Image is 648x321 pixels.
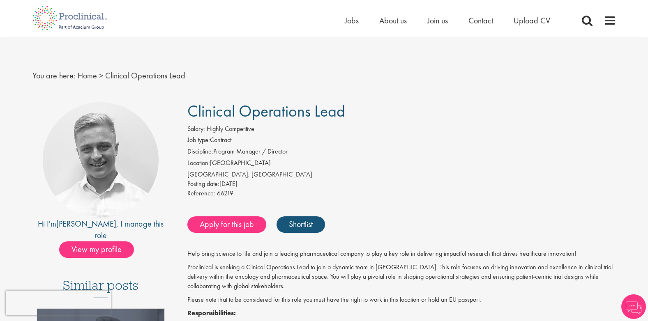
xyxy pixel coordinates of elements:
[99,70,103,81] span: >
[187,295,616,305] p: Please note that to be considered for this role you must have the right to work in this location ...
[187,263,616,291] p: Proclinical is seeking a Clinical Operations Lead to join a dynamic team in [GEOGRAPHIC_DATA]. Th...
[43,102,159,218] img: imeage of recruiter Joshua Bye
[468,15,493,26] a: Contact
[621,294,646,319] img: Chatbot
[187,147,616,158] li: Program Manager / Director
[187,179,219,188] span: Posting date:
[63,278,138,298] h3: Similar posts
[187,249,616,259] p: Help bring science to life and join a leading pharmaceutical company to play a key role in delive...
[187,135,616,147] li: Contract
[187,189,215,198] label: Reference:
[187,147,213,156] label: Discipline:
[277,216,325,233] a: Shortlist
[379,15,407,26] a: About us
[345,15,359,26] a: Jobs
[187,179,616,189] div: [DATE]
[59,241,134,258] span: View my profile
[187,101,345,122] span: Clinical Operations Lead
[32,218,169,241] div: Hi I'm , I manage this role
[514,15,550,26] a: Upload CV
[187,135,210,145] label: Job type:
[56,218,116,229] a: [PERSON_NAME]
[187,158,210,168] label: Location:
[217,189,233,197] span: 66219
[187,309,236,317] strong: Responsibilities:
[187,216,266,233] a: Apply for this job
[59,243,142,254] a: View my profile
[187,170,616,179] div: [GEOGRAPHIC_DATA], [GEOGRAPHIC_DATA]
[78,70,97,81] a: breadcrumb link
[6,291,111,315] iframe: reCAPTCHA
[187,124,205,134] label: Salary:
[32,70,76,81] span: You are here:
[207,124,254,133] span: Highly Competitive
[187,158,616,170] li: [GEOGRAPHIC_DATA]
[427,15,448,26] a: Join us
[105,70,185,81] span: Clinical Operations Lead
